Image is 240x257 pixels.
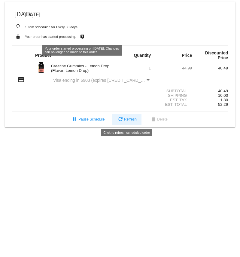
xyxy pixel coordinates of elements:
[117,116,124,123] mat-icon: refresh
[117,117,137,121] span: Refresh
[156,66,192,70] div: 44.99
[205,50,228,60] strong: Discounted Price
[220,98,228,102] span: 1.80
[145,114,172,125] button: Delete
[149,66,151,70] span: 1
[35,62,47,74] img: Image-1-Creatine-Gummies-Roman-Berezecky_optimized.png
[14,23,22,30] mat-icon: autorenew
[150,116,157,123] mat-icon: delete
[218,93,228,98] span: 10.00
[48,64,120,73] div: Creatine Gummies - Lemon Drop (Flavor: Lemon Drop)
[112,114,141,125] button: Refresh
[156,98,192,102] div: Est. Tax
[35,53,51,58] strong: Product
[156,93,192,98] div: Shipping
[66,114,109,125] button: Pause Schedule
[218,102,228,107] span: 52.29
[182,53,192,58] strong: Price
[71,116,78,123] mat-icon: pause
[53,78,154,83] span: Visa ending in 6903 (expires [CREDIT_CARD_DATA])
[156,89,192,93] div: Subtotal
[53,78,151,83] mat-select: Payment Method
[14,33,22,41] mat-icon: lock
[192,66,228,70] div: 40.49
[156,102,192,107] div: Est. Total
[79,33,86,41] mat-icon: live_help
[12,25,77,29] small: 1 item scheduled for Every 30 days
[25,35,76,38] small: Your order has started processing.
[14,10,22,17] mat-icon: [DATE]
[17,76,25,83] mat-icon: credit_card
[71,117,105,121] span: Pause Schedule
[192,89,228,93] div: 40.49
[134,53,151,58] strong: Quantity
[150,117,168,121] span: Delete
